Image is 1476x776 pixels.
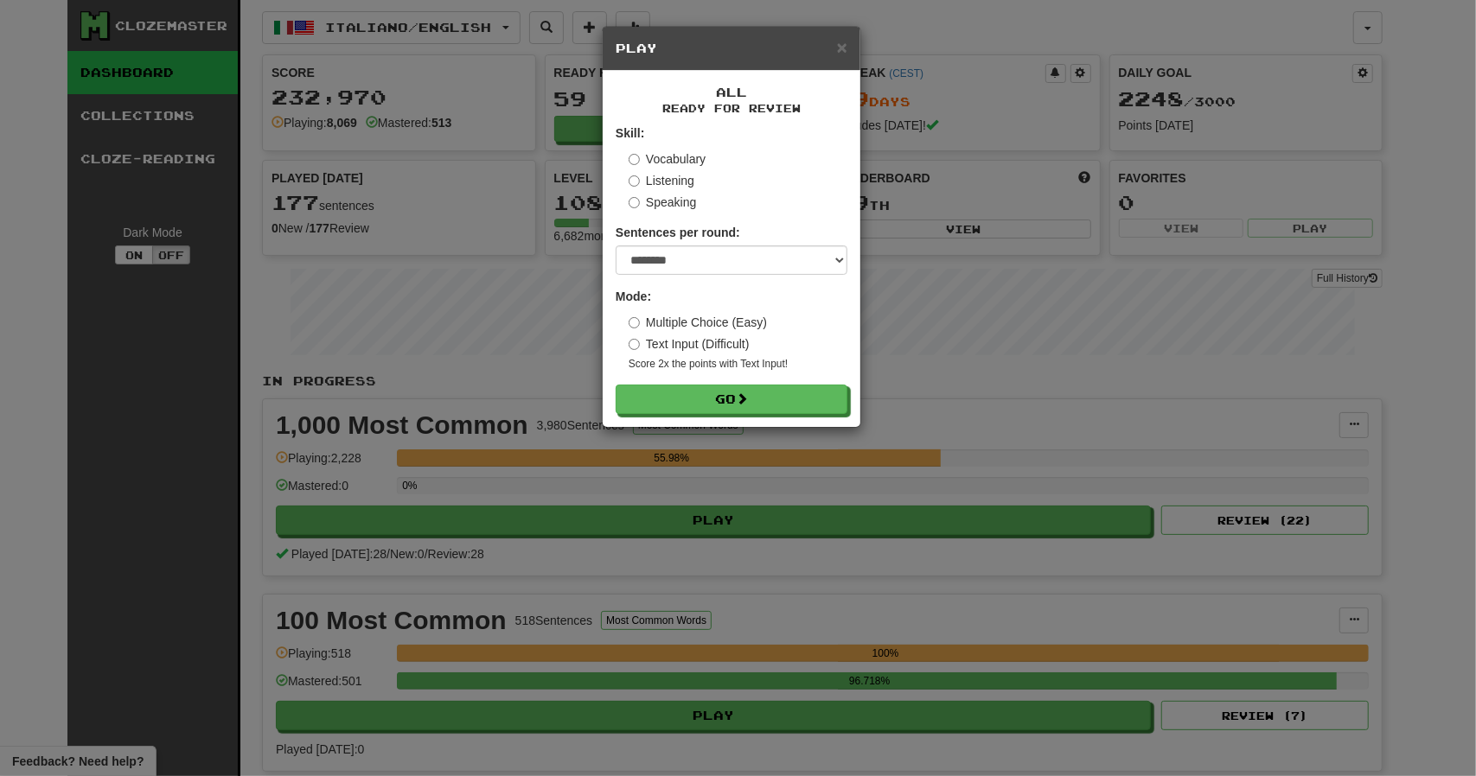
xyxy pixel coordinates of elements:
[837,38,847,56] button: Close
[616,101,847,116] small: Ready for Review
[629,357,847,372] small: Score 2x the points with Text Input !
[629,154,640,165] input: Vocabulary
[629,197,640,208] input: Speaking
[629,317,640,328] input: Multiple Choice (Easy)
[616,126,644,140] strong: Skill:
[629,339,640,350] input: Text Input (Difficult)
[616,40,847,57] h5: Play
[716,85,747,99] span: All
[629,172,694,189] label: Listening
[629,150,706,168] label: Vocabulary
[837,37,847,57] span: ×
[616,385,847,414] button: Go
[629,335,750,353] label: Text Input (Difficult)
[616,289,651,303] strong: Mode:
[629,194,696,211] label: Speaking
[629,175,640,187] input: Listening
[616,224,740,241] label: Sentences per round:
[629,314,767,331] label: Multiple Choice (Easy)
